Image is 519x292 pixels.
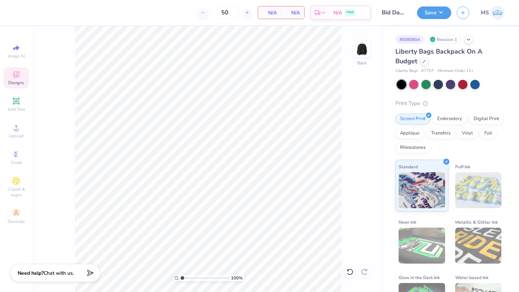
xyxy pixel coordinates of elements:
img: Standard [399,172,445,208]
a: MS [481,6,505,20]
span: Water based Ink [455,274,488,281]
span: Liberty Bags [395,68,418,74]
span: Decorate [8,219,25,224]
span: Liberty Bags Backpack On A Budget [395,47,482,65]
strong: Need help? [18,270,44,277]
img: Megan Stephens [491,6,505,20]
div: Rhinestones [395,142,430,153]
div: Back [357,60,367,66]
div: Foil [480,128,497,139]
img: Metallic & Glitter Ink [455,228,502,264]
span: Chat with us. [44,270,74,277]
span: # 7707 [421,68,434,74]
span: Minimum Order: 12 + [438,68,474,74]
span: Upload [9,133,23,139]
span: Designs [8,80,24,86]
span: N/A [333,9,342,17]
div: Applique [395,128,424,139]
span: Puff Ink [455,163,470,170]
span: Standard [399,163,418,170]
div: Revision 1 [428,35,461,44]
div: Screen Print [395,114,430,124]
span: Add Text [8,106,25,112]
div: Print Type [395,99,505,108]
span: Greek [11,160,22,165]
div: Vinyl [457,128,478,139]
img: Puff Ink [455,172,502,208]
div: Digital Print [469,114,504,124]
span: MS [481,9,489,17]
input: – – [211,6,239,19]
span: FREE [346,10,354,15]
div: # 508090A [395,35,424,44]
div: Embroidery [432,114,467,124]
span: Metallic & Glitter Ink [455,218,498,226]
span: Neon Ink [399,218,416,226]
input: Untitled Design [376,5,412,20]
span: N/A [262,9,277,17]
span: Image AI [8,53,25,59]
img: Back [355,42,369,56]
button: Save [417,6,451,19]
span: 100 % [231,275,243,281]
div: Transfers [426,128,455,139]
span: Glow in the Dark Ink [399,274,440,281]
span: N/A [285,9,300,17]
span: Clipart & logos [4,186,29,198]
img: Neon Ink [399,228,445,264]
